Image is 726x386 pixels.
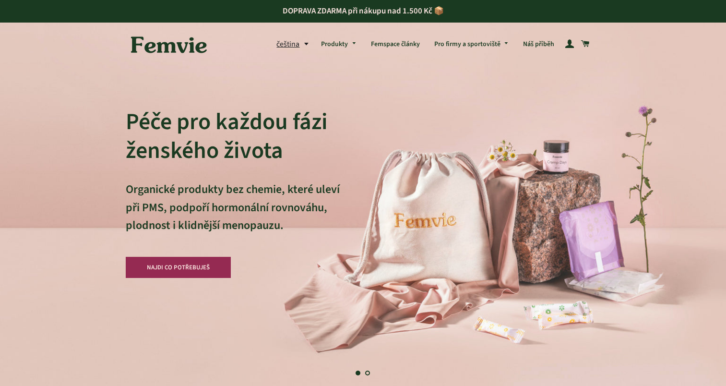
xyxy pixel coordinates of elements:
a: Pro firmy a sportoviště [427,32,516,57]
p: Organické produkty bez chemie, které uleví při PMS, podpoří hormonální rovnováhu, plodnost i klid... [126,181,340,253]
a: Femspace články [364,32,427,57]
button: Další snímek [580,362,604,386]
img: Femvie [126,30,212,60]
button: čeština [276,38,314,51]
a: Produkty [314,32,364,57]
button: Předchozí snímek [119,362,143,386]
a: NAJDI CO POTŘEBUJEŠ [126,257,231,278]
a: Načíst snímek 2 [363,368,373,378]
a: Náš příběh [516,32,561,57]
h2: Péče pro každou fázi ženského života [126,108,340,165]
a: Posun 1, aktuální [354,368,363,378]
